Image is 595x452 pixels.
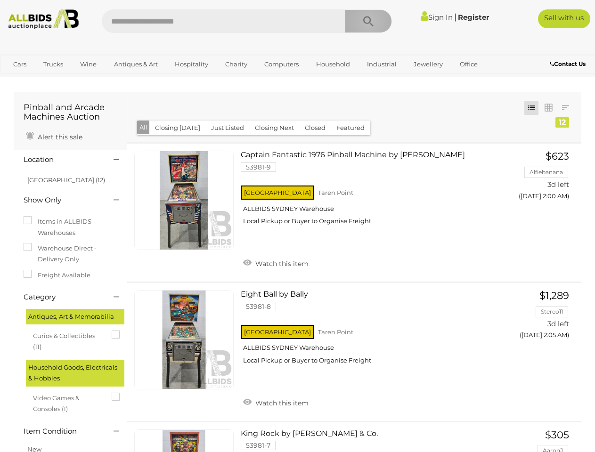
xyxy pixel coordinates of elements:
[408,56,449,72] a: Jewellery
[248,290,498,371] a: Eight Ball by Bally 53981-8 [GEOGRAPHIC_DATA] Taren Point ALLBIDS SYDNEY Warehouse Local Pickup o...
[310,56,356,72] a: Household
[550,59,588,69] a: Contact Us
[545,429,569,441] span: $305
[24,129,85,143] a: Alert this sale
[513,151,571,205] a: $623 Alfiebanana 3d left ([DATE] 2:00 AM)
[108,56,164,72] a: Antiques & Art
[361,56,403,72] a: Industrial
[37,56,69,72] a: Trucks
[331,121,370,135] button: Featured
[33,328,104,353] span: Curios & Collectibles (11)
[248,151,498,232] a: Captain Fantastic 1976 Pinball Machine by [PERSON_NAME] 53981-9 [GEOGRAPHIC_DATA] Taren Point ALL...
[299,121,331,135] button: Closed
[458,13,489,22] a: Register
[219,56,253,72] a: Charity
[26,309,124,324] div: Antiques, Art & Memorabilia
[24,428,99,436] h4: Item Condition
[539,290,569,301] span: $1,289
[24,243,117,265] label: Warehouse Direct - Delivery Only
[35,133,82,141] span: Alert this sale
[24,156,99,164] h4: Location
[4,9,83,29] img: Allbids.com.au
[74,56,103,72] a: Wine
[43,72,122,88] a: [GEOGRAPHIC_DATA]
[7,56,33,72] a: Cars
[26,360,124,387] div: Household Goods, Electricals & Hobbies
[550,60,586,67] b: Contact Us
[24,103,117,122] h1: Pinball and Arcade Machines Auction
[538,9,590,28] a: Sell with us
[345,9,392,33] button: Search
[169,56,214,72] a: Hospitality
[24,293,99,301] h4: Category
[24,196,99,204] h4: Show Only
[253,399,309,407] span: Watch this item
[555,117,569,128] div: 12
[33,390,104,415] span: Video Games & Consoles (1)
[546,150,569,162] span: $623
[24,270,90,281] label: Freight Available
[205,121,250,135] button: Just Listed
[258,56,305,72] a: Computers
[249,121,300,135] button: Closing Next
[454,56,484,72] a: Office
[253,259,309,268] span: Watch this item
[513,290,571,344] a: $1,289 Stereo11 3d left ([DATE] 2:05 AM)
[454,12,456,22] span: |
[24,216,117,238] label: Items in ALLBIDS Warehouses
[241,395,311,409] a: Watch this item
[137,121,150,134] button: All
[27,176,105,184] a: [GEOGRAPHIC_DATA] (12)
[241,256,311,270] a: Watch this item
[421,13,453,22] a: Sign In
[7,72,39,88] a: Sports
[149,121,206,135] button: Closing [DATE]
